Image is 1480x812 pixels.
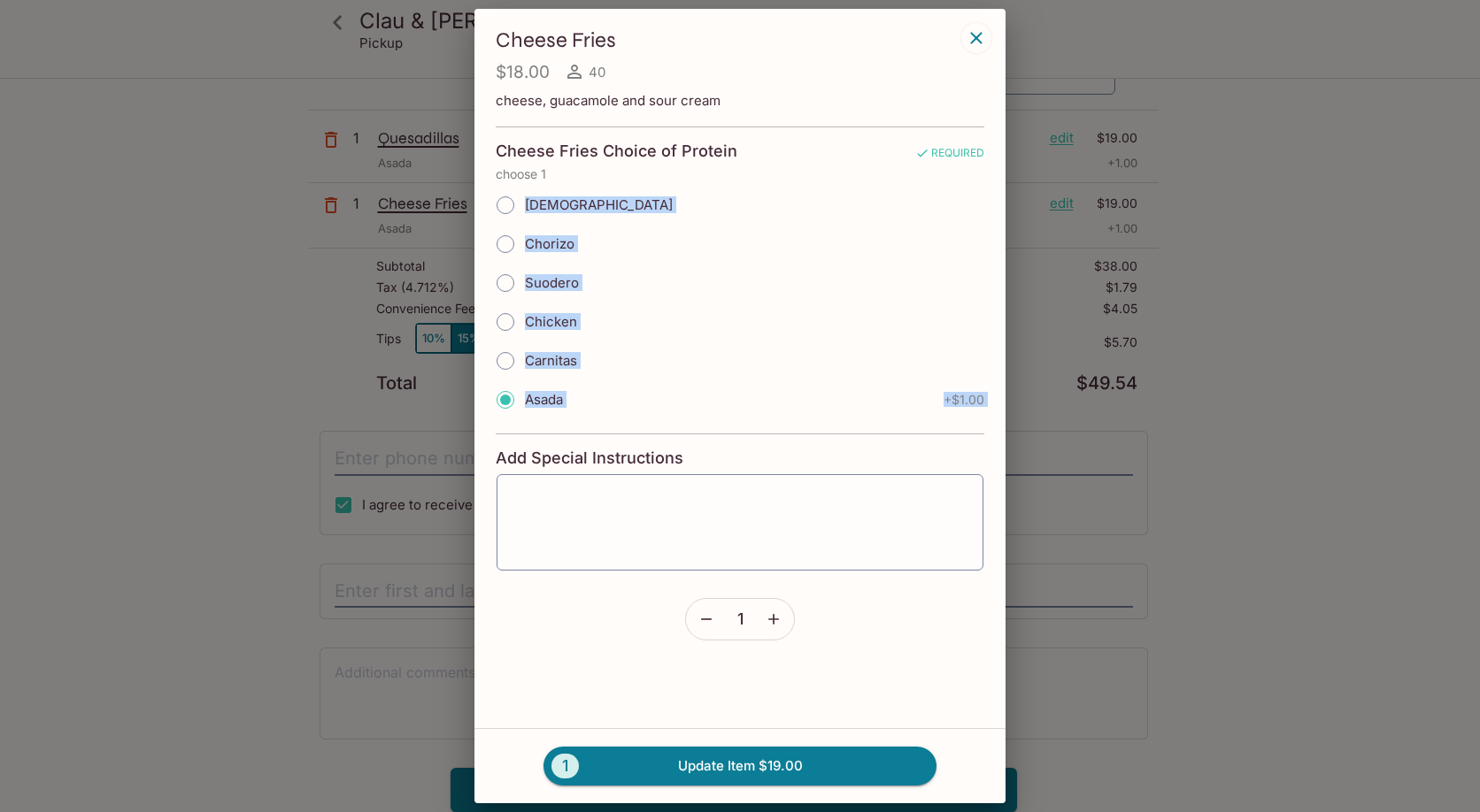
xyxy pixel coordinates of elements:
[589,64,605,80] span: 40
[525,391,563,408] span: Asada
[525,352,577,369] span: Carnitas
[525,313,577,330] span: Chicken
[496,61,550,83] h4: $18.00
[496,167,984,181] p: choose 1
[525,235,574,252] span: Chorizo
[543,747,937,785] button: 1Update Item $19.00
[496,142,737,161] h4: Cheese Fries Choice of Protein
[496,27,956,54] h3: Cheese Fries
[496,92,984,109] p: cheese, guacamole and sour cream
[525,274,579,291] span: Suodero
[551,754,579,778] span: 1
[525,196,673,213] span: [DEMOGRAPHIC_DATA]
[737,609,744,629] span: 1
[915,146,984,166] span: REQUIRED
[496,448,984,468] h4: Add Special Instructions
[944,393,984,407] span: + $1.00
